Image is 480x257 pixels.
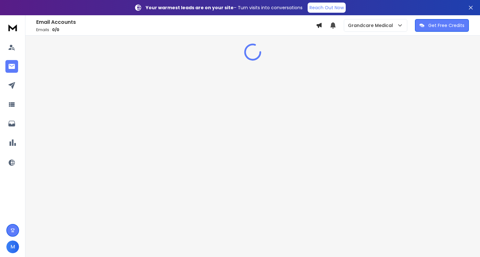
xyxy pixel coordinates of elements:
[308,3,346,13] a: Reach Out Now
[310,4,344,11] p: Reach Out Now
[6,240,19,253] button: M
[415,19,469,32] button: Get Free Credits
[52,27,59,32] span: 0 / 0
[6,22,19,33] img: logo
[428,22,464,29] p: Get Free Credits
[36,27,316,32] p: Emails :
[146,4,303,11] p: – Turn visits into conversations
[36,18,316,26] h1: Email Accounts
[348,22,396,29] p: Grandcare Medical
[146,4,234,11] strong: Your warmest leads are on your site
